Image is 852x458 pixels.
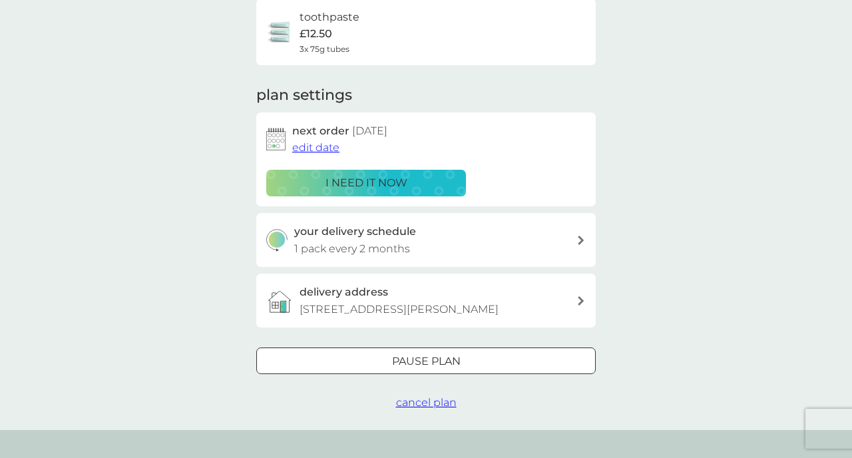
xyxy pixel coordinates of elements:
button: i need it now [266,170,466,196]
p: Pause plan [392,353,461,370]
p: [STREET_ADDRESS][PERSON_NAME] [300,301,499,318]
span: edit date [292,141,339,154]
h3: your delivery schedule [294,223,416,240]
p: £12.50 [300,25,332,43]
h3: delivery address [300,284,388,301]
a: delivery address[STREET_ADDRESS][PERSON_NAME] [256,274,596,328]
h2: next order [292,122,387,140]
span: [DATE] [352,124,387,137]
button: your delivery schedule1 pack every 2 months [256,213,596,267]
img: toothpaste [266,19,293,45]
p: 1 pack every 2 months [294,240,410,258]
span: 3x 75g tubes [300,43,349,55]
span: cancel plan [396,396,457,409]
button: edit date [292,139,339,156]
button: Pause plan [256,347,596,374]
p: i need it now [325,174,407,192]
h2: plan settings [256,85,352,106]
button: cancel plan [396,394,457,411]
h6: toothpaste [300,9,359,26]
